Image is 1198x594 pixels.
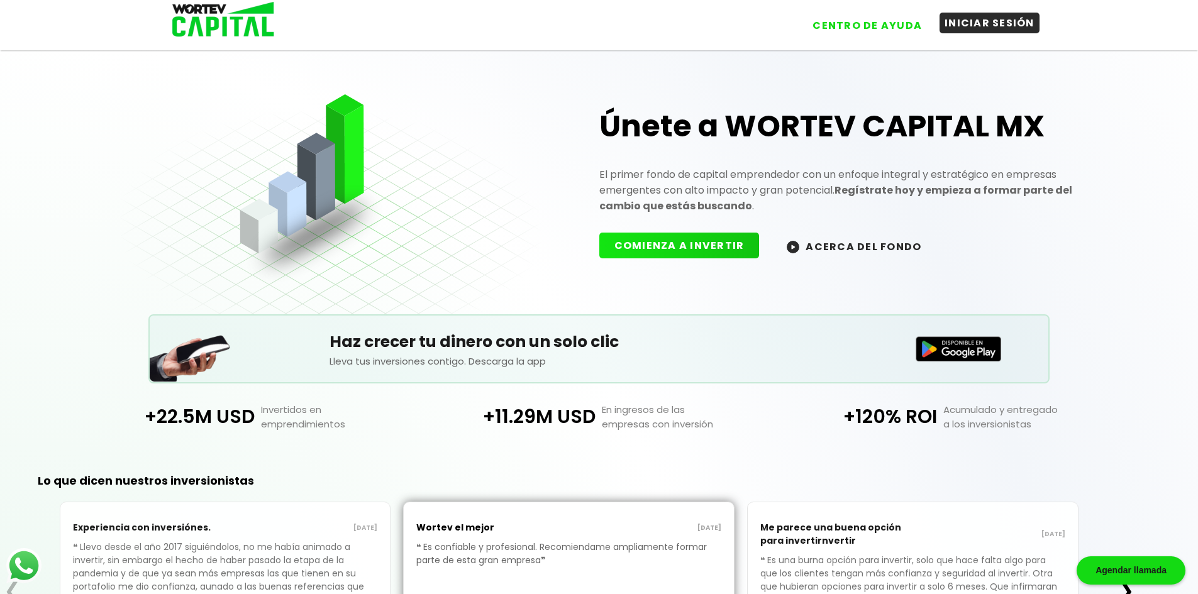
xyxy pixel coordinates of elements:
a: CENTRO DE AYUDA [795,6,927,36]
p: [DATE] [225,523,377,533]
img: logos_whatsapp-icon.242b2217.svg [6,548,42,583]
p: Me parece una buena opción para invertirnvertir [760,515,912,554]
p: Invertidos en emprendimientos [255,402,428,431]
a: INICIAR SESIÓN [927,6,1040,36]
span: ❝ [760,554,767,566]
button: COMIENZA A INVERTIR [599,233,760,258]
p: +120% ROI [770,402,937,431]
p: En ingresos de las empresas con inversión [596,402,769,431]
strong: Regístrate hoy y empieza a formar parte del cambio que estás buscando [599,183,1072,213]
p: [DATE] [913,529,1065,539]
button: INICIAR SESIÓN [940,13,1040,33]
span: ❝ [73,541,80,553]
p: Wortev el mejor [416,515,568,541]
h1: Únete a WORTEV CAPITAL MX [599,106,1079,146]
p: El primer fondo de capital emprendedor con un enfoque integral y estratégico en empresas emergent... [599,167,1079,214]
h5: Haz crecer tu dinero con un solo clic [330,330,868,354]
p: Lleva tus inversiones contigo. Descarga la app [330,354,868,368]
p: Experiencia con inversiónes. [73,515,225,541]
img: wortev-capital-acerca-del-fondo [787,241,799,253]
span: ❝ [416,541,423,553]
span: ❞ [541,554,548,566]
button: CENTRO DE AYUDA [807,15,927,36]
p: +11.29M USD [428,402,596,431]
p: Acumulado y entregado a los inversionistas [937,402,1111,431]
p: +22.5M USD [87,402,254,431]
img: Disponible en Google Play [916,336,1001,361]
button: ACERCA DEL FONDO [772,233,936,260]
div: Agendar llamada [1077,556,1185,585]
p: Es confiable y profesional. Recomiendame ampliamente formar parte de esta gran empresa [416,541,721,586]
p: [DATE] [569,523,721,533]
img: Teléfono [150,319,231,382]
a: COMIENZA A INVERTIR [599,238,772,253]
